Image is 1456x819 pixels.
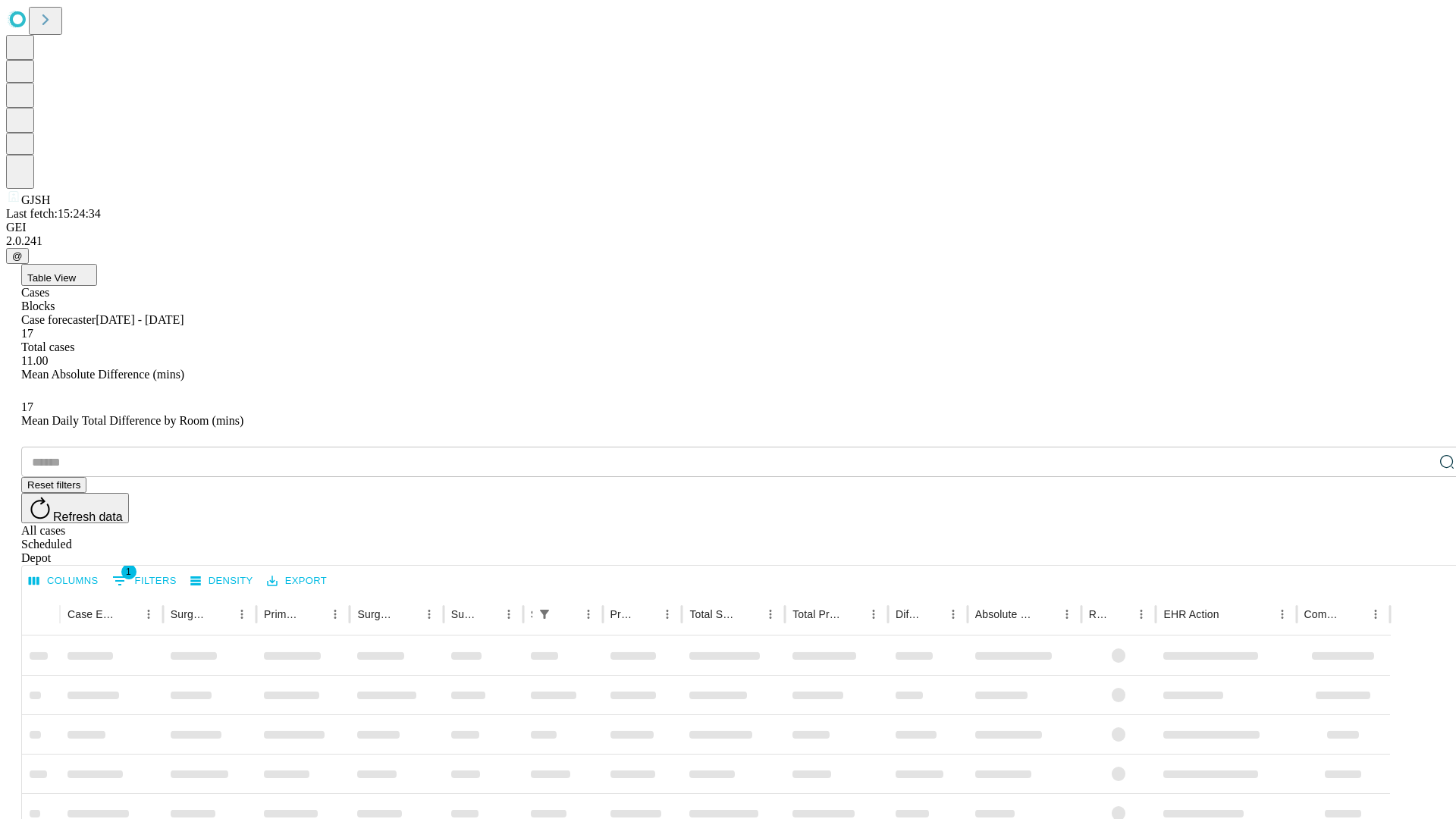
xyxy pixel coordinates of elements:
button: Sort [921,604,943,625]
button: Show filters [534,604,555,625]
button: Menu [1056,604,1078,625]
button: Sort [397,604,419,625]
button: Sort [303,604,325,625]
button: Menu [657,604,678,625]
button: Sort [1035,604,1056,625]
button: Sort [635,604,657,625]
button: Menu [1272,604,1293,625]
button: Menu [1131,604,1152,625]
div: Predicted In Room Duration [610,608,635,620]
span: Reset filters [27,479,80,491]
button: Menu [498,604,519,625]
button: Density [187,570,257,593]
span: 17 [21,400,33,413]
button: Reset filters [21,477,86,493]
button: Sort [117,604,138,625]
button: Sort [842,604,863,625]
span: [DATE] - [DATE] [96,313,184,326]
button: Select columns [25,570,102,593]
span: 11.00 [21,354,48,367]
button: Menu [943,604,964,625]
button: Sort [557,604,578,625]
span: Refresh data [53,510,123,523]
div: GEI [6,221,1450,234]
button: Menu [138,604,159,625]
button: Sort [210,604,231,625]
button: Menu [863,604,884,625]
button: @ [6,248,29,264]
button: Sort [1109,604,1131,625]
span: Case forecaster [21,313,96,326]
button: Sort [1344,604,1365,625]
div: Surgeon Name [171,608,209,620]
button: Sort [477,604,498,625]
div: Primary Service [264,608,302,620]
button: Table View [21,264,97,286]
button: Sort [739,604,760,625]
button: Export [263,570,331,593]
div: Resolved in EHR [1089,608,1109,620]
span: @ [12,250,23,262]
button: Menu [325,604,346,625]
span: Last fetch: 15:24:34 [6,207,101,220]
div: Difference [896,608,920,620]
button: Menu [760,604,781,625]
span: Total cases [21,340,74,353]
button: Sort [1221,604,1242,625]
span: GJSH [21,193,50,206]
span: Mean Absolute Difference (mins) [21,368,184,381]
div: Total Scheduled Duration [689,608,737,620]
button: Menu [578,604,599,625]
div: Case Epic Id [67,608,115,620]
div: Surgery Name [357,608,395,620]
span: 1 [121,564,136,579]
button: Menu [419,604,440,625]
span: 17 [21,327,33,340]
div: Surgery Date [451,608,475,620]
div: EHR Action [1163,608,1219,620]
button: Show filters [108,569,180,593]
div: Absolute Difference [975,608,1034,620]
button: Menu [1365,604,1386,625]
button: Menu [231,604,253,625]
div: 2.0.241 [6,234,1450,248]
div: Total Predicted Duration [792,608,840,620]
span: Mean Daily Total Difference by Room (mins) [21,414,243,427]
button: Refresh data [21,493,129,523]
div: Comments [1304,608,1342,620]
div: 1 active filter [534,604,555,625]
div: Scheduled In Room Duration [531,608,532,620]
span: Table View [27,272,76,284]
